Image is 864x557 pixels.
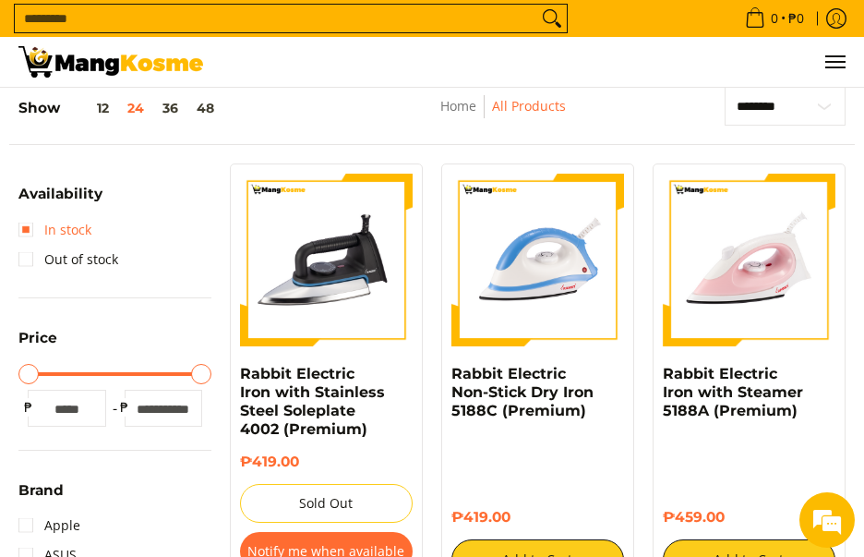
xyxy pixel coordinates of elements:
button: 36 [153,101,187,115]
h6: ₱459.00 [663,508,835,526]
img: https://mangkosme.com/products/rabbit-electric-non-stick-dry-iron-5188c-class-a [451,174,624,346]
h5: Show [18,99,223,116]
img: https://mangkosme.com/products/rabbit-eletric-iron-with-steamer-5188a-class-a [663,174,835,346]
a: Rabbit Electric Iron with Steamer 5188A (Premium) [663,365,803,419]
span: Price [18,331,57,345]
a: Apple [18,511,80,540]
span: 0 [768,12,781,25]
button: Search [537,5,567,32]
button: 24 [118,101,153,115]
img: All Products - Home Appliances Warehouse Sale l Mang Kosme [18,46,203,78]
button: Sold Out [240,484,413,523]
ul: Customer Navigation [222,37,846,87]
span: Brand [18,483,64,497]
a: Home [440,97,476,115]
a: All Products [492,97,566,115]
span: ₱ [115,398,134,417]
span: • [739,8,810,29]
img: https://mangkosme.com/products/rabbit-electric-iron-with-stainless-steel-soleplate-4002-class-a [240,174,413,346]
summary: Open [18,331,57,358]
a: Rabbit Electric Non-Stick Dry Iron 5188C (Premium) [451,365,594,419]
span: We're online! [107,163,255,350]
div: Minimize live chat window [303,9,347,54]
button: Menu [823,37,846,87]
span: ₱0 [786,12,807,25]
summary: Open [18,483,64,511]
nav: Breadcrumbs [366,95,641,137]
h6: ₱419.00 [451,508,624,526]
a: Rabbit Electric Iron with Stainless Steel Soleplate 4002 (Premium) [240,365,385,438]
h6: ₱419.00 [240,453,413,470]
div: Chat with us now [96,103,310,127]
span: Availability [18,187,102,200]
button: 12 [60,101,118,115]
summary: Open [18,187,102,214]
a: In stock [18,215,91,245]
textarea: Type your message and hit 'Enter' [9,366,352,430]
span: ₱ [18,398,37,417]
a: Out of stock [18,245,118,274]
button: 48 [187,101,223,115]
nav: Main Menu [222,37,846,87]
